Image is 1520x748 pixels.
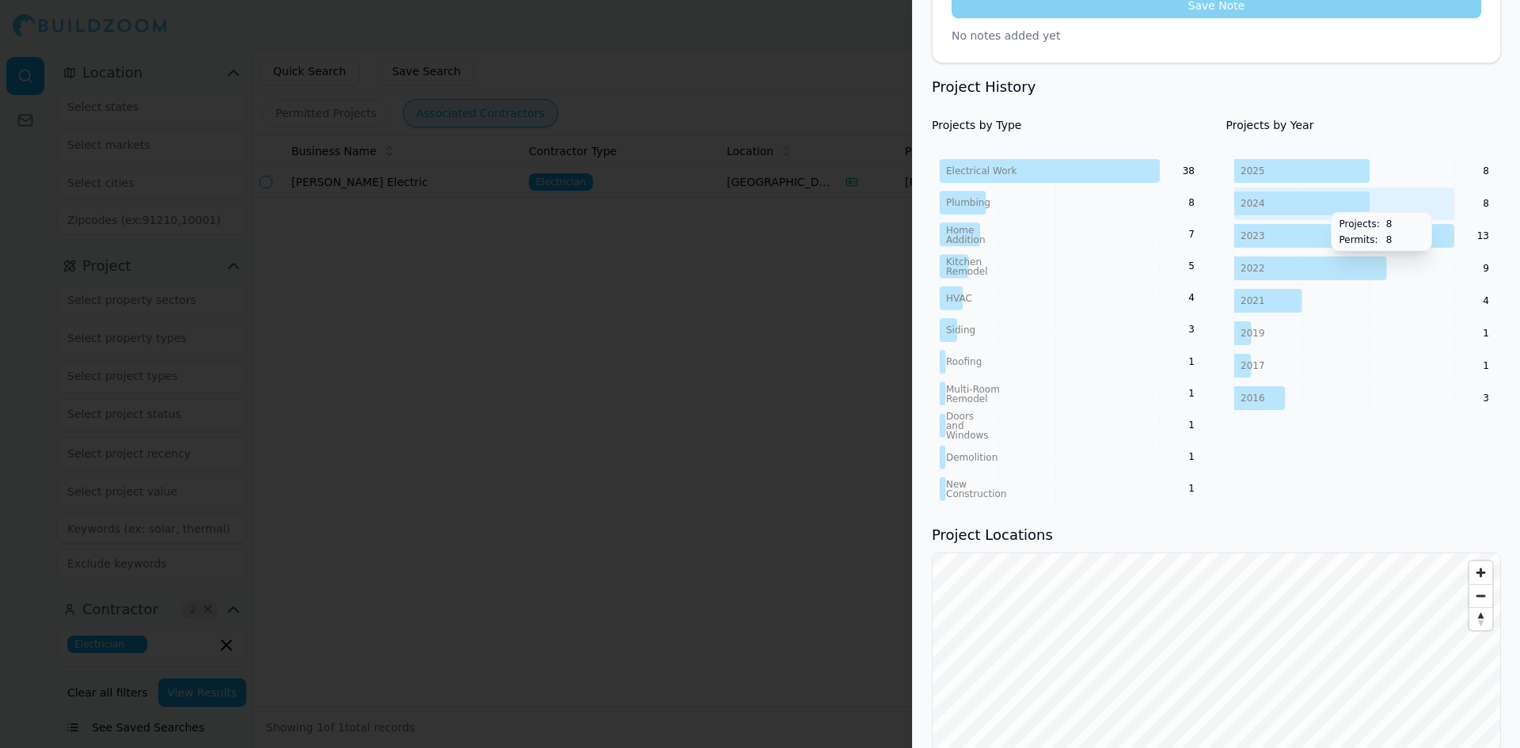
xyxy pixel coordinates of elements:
text: 8 [1188,197,1195,208]
tspan: Construction [946,488,1006,499]
tspan: 2024 [1241,198,1265,209]
tspan: Doors [946,411,974,422]
tspan: Remodel [946,266,988,277]
text: 8 [1483,165,1489,177]
tspan: and [946,420,964,431]
text: 1 [1483,328,1489,339]
tspan: Multi-Room [946,384,1000,395]
tspan: Siding [946,325,975,336]
tspan: Home [946,225,974,236]
tspan: Demolition [946,452,997,463]
tspan: Roofing [946,356,982,367]
text: 9 [1483,263,1489,274]
tspan: 2022 [1241,263,1265,274]
tspan: Plumbing [946,197,990,208]
text: 1 [1188,420,1195,431]
text: 5 [1188,260,1195,271]
text: 7 [1188,229,1195,240]
text: 3 [1483,393,1489,404]
text: 1 [1188,356,1195,367]
tspan: 2021 [1241,295,1265,306]
text: 3 [1188,324,1195,335]
text: 38 [1183,165,1195,177]
text: 4 [1188,292,1195,303]
h4: Projects by Type [932,117,1207,133]
tspan: New [946,479,967,490]
text: 1 [1188,388,1195,399]
text: 4 [1483,295,1489,306]
h4: Projects by Year [1226,117,1502,133]
h3: Project Locations [932,524,1501,546]
tspan: Kitchen [946,256,982,268]
tspan: Windows [946,430,989,441]
h3: Project History [932,76,1501,98]
tspan: HVAC [946,293,972,304]
p: No notes added yet [952,28,1481,44]
tspan: Addition [946,234,986,245]
tspan: Electrical Work [946,165,1016,177]
tspan: 2023 [1241,230,1265,241]
text: 1 [1188,483,1195,494]
button: Zoom in [1469,561,1492,584]
button: Zoom out [1469,584,1492,607]
tspan: 2019 [1241,328,1265,339]
button: Reset bearing to north [1469,607,1492,630]
tspan: 2016 [1241,393,1265,404]
text: 8 [1483,198,1489,209]
tspan: 2017 [1241,360,1265,371]
tspan: Remodel [946,393,988,404]
text: 13 [1476,230,1488,241]
text: 1 [1483,360,1489,371]
tspan: 2025 [1241,165,1265,177]
text: 1 [1188,451,1195,462]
